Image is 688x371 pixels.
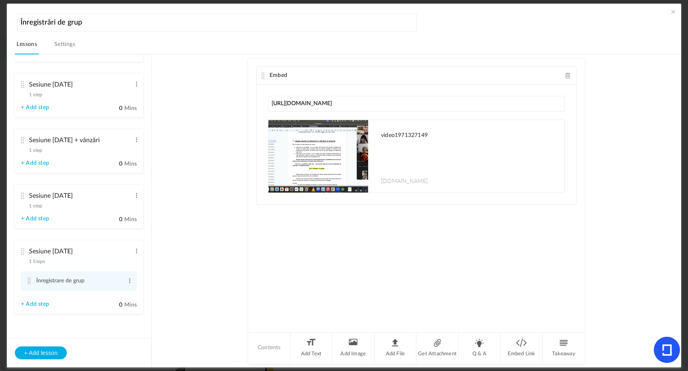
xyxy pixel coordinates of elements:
span: [DOMAIN_NAME] [381,176,428,184]
li: Add Text [290,333,333,363]
input: Mins [103,105,123,112]
span: Mins [124,217,137,222]
li: Add Image [332,333,375,363]
input: Paste any link or url [268,96,565,112]
a: video1971327149 [DOMAIN_NAME] [268,120,564,193]
li: Takeaway [543,333,585,363]
img: maxresdefault.jpg [268,120,368,193]
span: Mins [124,302,137,308]
li: Add File [375,333,417,363]
li: Contents [248,333,290,363]
span: Mins [124,161,137,167]
li: Get Attachment [416,333,459,363]
input: Mins [103,216,123,224]
input: Mins [103,160,123,168]
span: Mins [124,106,137,111]
li: Q & A [459,333,501,363]
input: Mins [103,301,123,309]
li: Embed Link [501,333,543,363]
span: Embed [270,73,287,78]
h1: video1971327149 [381,132,556,139]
